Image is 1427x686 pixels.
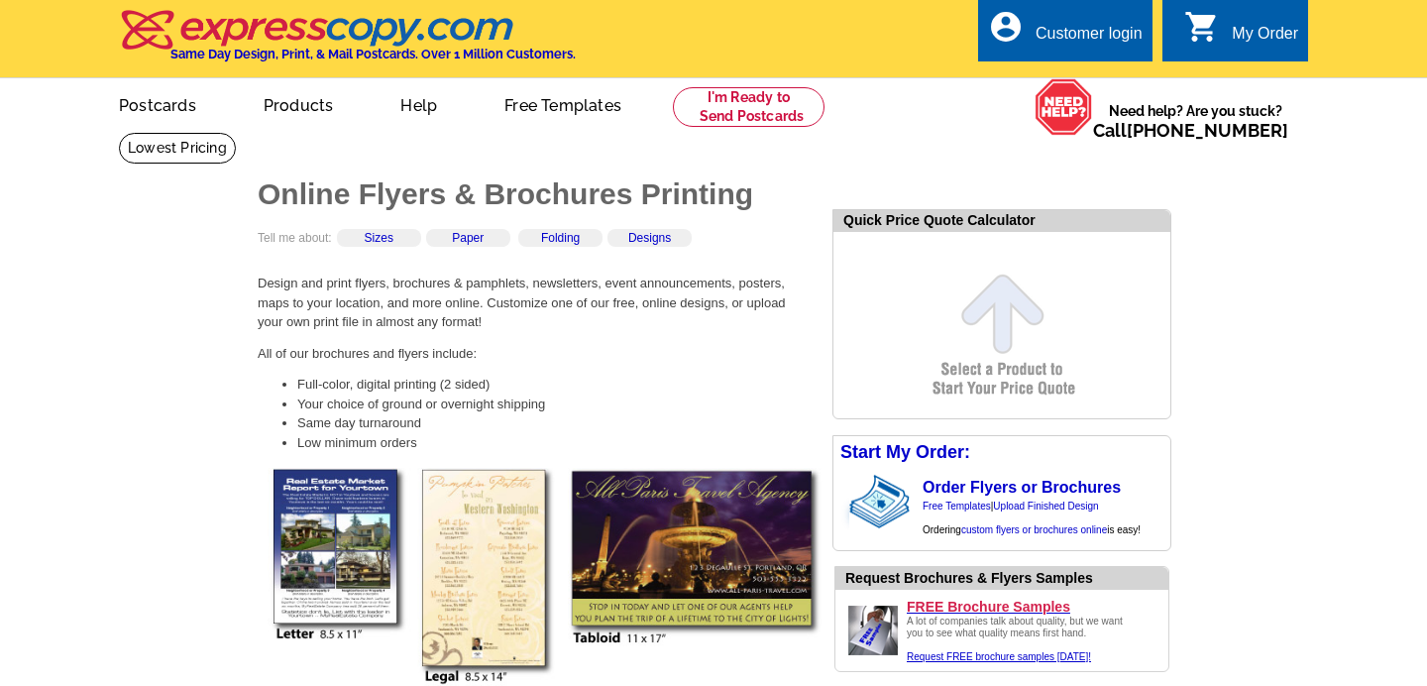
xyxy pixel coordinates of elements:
[297,413,813,433] li: Same day turnaround
[988,9,1024,45] i: account_circle
[833,436,1170,469] div: Start My Order:
[1184,22,1298,47] a: shopping_cart My Order
[170,47,576,61] h4: Same Day Design, Print, & Mail Postcards. Over 1 Million Customers.
[87,80,228,127] a: Postcards
[843,649,903,663] a: Request FREE samples of our brochures printing
[1232,25,1298,53] div: My Order
[452,231,484,245] a: Paper
[833,469,849,534] img: background image for brochures and flyers arrow
[297,375,813,395] li: Full-color, digital printing (2 sided)
[365,231,393,245] a: Sizes
[988,22,1143,47] a: account_circle Customer login
[258,179,813,209] h1: Online Flyers & Brochures Printing
[1036,25,1143,53] div: Customer login
[993,501,1098,512] a: Upload Finished Design
[907,598,1160,616] a: FREE Brochure Samples
[1035,78,1093,136] img: help
[628,231,671,245] a: Designs
[541,231,580,245] a: Folding
[232,80,366,127] a: Products
[473,80,653,127] a: Free Templates
[268,468,823,686] img: full-color flyers and brochures
[923,501,1141,535] span: | Ordering is easy!
[907,651,1091,662] a: Request FREE samples of our flyer & brochure printing.
[258,344,813,364] p: All of our brochures and flyers include:
[833,210,1170,232] div: Quick Price Quote Calculator
[1093,101,1298,141] span: Need help? Are you stuck?
[845,568,1168,589] div: Want to know how your brochure printing will look before you order it? Check our work.
[843,601,903,660] img: Request FREE samples of our brochures printing
[1127,120,1288,141] a: [PHONE_NUMBER]
[258,274,813,332] p: Design and print flyers, brochures & pamphlets, newsletters, event announcements, posters, maps t...
[923,501,991,512] a: Free Templates
[297,395,813,414] li: Your choice of ground or overnight shipping
[1093,120,1288,141] span: Call
[849,469,920,534] img: stack of brochures with custom content
[907,616,1135,663] div: A lot of companies talk about quality, but we want you to see what quality means first hand.
[297,433,813,453] li: Low minimum orders
[1184,9,1220,45] i: shopping_cart
[961,524,1107,535] a: custom flyers or brochures online
[369,80,469,127] a: Help
[119,24,576,61] a: Same Day Design, Print, & Mail Postcards. Over 1 Million Customers.
[923,479,1121,496] a: Order Flyers or Brochures
[258,229,813,262] div: Tell me about:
